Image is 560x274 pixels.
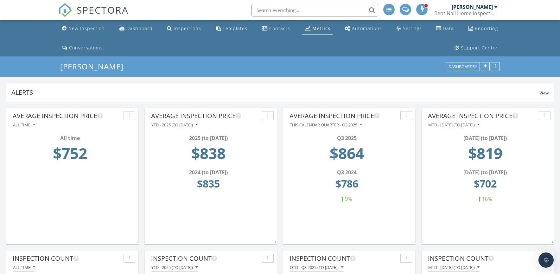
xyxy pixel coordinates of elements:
a: Inspections [164,23,204,35]
div: YTD - 2025 (to [DATE]) [151,123,198,127]
div: MTD - [DATE] (to [DATE]) [428,265,480,270]
div: Q3 2024 [291,169,402,176]
div: Dashboards [449,65,477,69]
button: MTD - [DATE] (to [DATE]) [428,121,480,129]
a: [PERSON_NAME] [60,61,129,72]
a: Reporting [466,23,500,35]
td: 834.63 [153,176,264,195]
div: This calendar quarter - Q3 2025 [290,123,362,127]
div: Inspection Count [13,254,121,263]
button: All time [13,263,35,272]
td: 818.75 [430,142,540,169]
div: All time [15,134,125,142]
div: MTD - [DATE] (to [DATE]) [428,123,480,127]
div: Bent Nail Home Inspection Services [434,10,498,16]
div: Open Intercom Messenger [538,252,554,268]
div: Contacts [269,25,290,31]
div: QTD - Q3 2025 (to [DATE]) [290,265,343,270]
div: [DATE] (to [DATE]) [430,134,540,142]
div: Alerts [11,88,539,97]
a: Dashboard [117,23,155,35]
div: Inspection Count [290,254,398,263]
div: Templates [223,25,247,31]
td: 838.39 [153,142,264,169]
a: Contacts [259,23,293,35]
div: Average Inspection Price [290,111,398,121]
div: Settings [403,25,422,31]
a: New Inspection [60,23,107,35]
span: 16% [482,195,492,202]
a: Automations (Advanced) [342,23,385,35]
span: View [539,90,549,96]
div: Q3 2025 [291,134,402,142]
button: This calendar quarter - Q3 2025 [290,121,362,129]
div: Average Inspection Price [151,111,259,121]
div: Average Inspection Price [13,111,121,121]
div: Conversations [69,45,103,51]
a: Support Center [452,42,500,54]
div: Automations [352,25,382,31]
td: 702.22 [430,176,540,195]
div: Data [443,25,454,31]
td: 785.89 [291,176,402,195]
a: Conversations [60,42,105,54]
div: 2025 (to [DATE]) [153,134,264,142]
span: SPECTORA [77,3,129,16]
div: Metrics [312,25,330,31]
div: YTD - 2025 (to [DATE]) [151,265,198,270]
div: All time [13,123,35,127]
a: Data [434,23,456,35]
a: SPECTORA [58,9,129,22]
a: Metrics [302,23,333,35]
div: Inspection Count [151,254,259,263]
div: All time [13,265,35,270]
button: All time [13,121,35,129]
button: Dashboards [446,62,480,71]
div: Reporting [475,25,498,31]
button: QTD - Q3 2025 (to [DATE]) [290,263,344,272]
div: Support Center [461,45,498,51]
a: Templates [213,23,250,35]
div: Inspections [174,25,201,31]
td: 864.31 [291,142,402,169]
a: Settings [394,23,424,35]
img: The Best Home Inspection Software - Spectora [58,3,72,17]
div: New Inspection [68,25,105,31]
div: Average Inspection Price [428,111,536,121]
span: 9% [345,195,352,202]
div: [DATE] (to [DATE]) [430,169,540,176]
div: 2024 (to [DATE]) [153,169,264,176]
div: Inspection Count [428,254,536,263]
div: Dashboard [126,25,153,31]
input: Search everything... [251,4,378,16]
button: MTD - [DATE] (to [DATE]) [428,263,480,272]
td: 752.33 [15,142,125,169]
button: YTD - 2025 (to [DATE]) [151,263,198,272]
div: [PERSON_NAME] [452,4,493,10]
button: YTD - 2025 (to [DATE]) [151,121,198,129]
